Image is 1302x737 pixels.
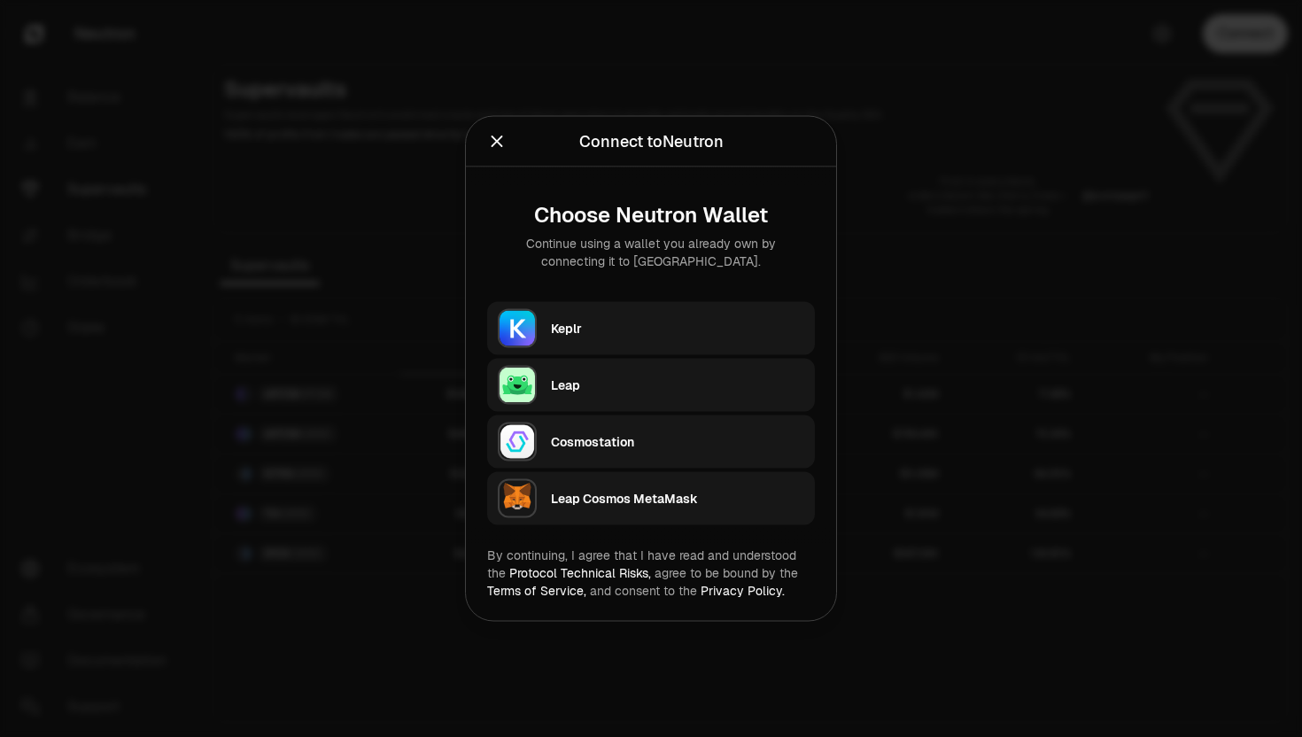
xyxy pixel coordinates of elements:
div: Cosmostation [551,433,804,451]
button: Leap Cosmos MetaMaskLeap Cosmos MetaMask [487,472,815,525]
div: Choose Neutron Wallet [501,203,801,228]
img: Leap Cosmos MetaMask [498,479,537,518]
img: Cosmostation [498,423,537,462]
button: LeapLeap [487,359,815,412]
a: Privacy Policy. [701,583,785,599]
a: Terms of Service, [487,583,586,599]
img: Leap [498,366,537,405]
a: Protocol Technical Risks, [509,565,651,581]
div: Keplr [551,320,804,337]
img: Keplr [498,309,537,348]
button: CosmostationCosmostation [487,415,815,469]
div: Continue using a wallet you already own by connecting it to [GEOGRAPHIC_DATA]. [501,235,801,270]
button: KeplrKeplr [487,302,815,355]
div: By continuing, I agree that I have read and understood the agree to be bound by the and consent t... [487,547,815,600]
div: Connect to Neutron [579,129,724,154]
button: Close [487,129,507,154]
div: Leap Cosmos MetaMask [551,490,804,508]
div: Leap [551,376,804,394]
